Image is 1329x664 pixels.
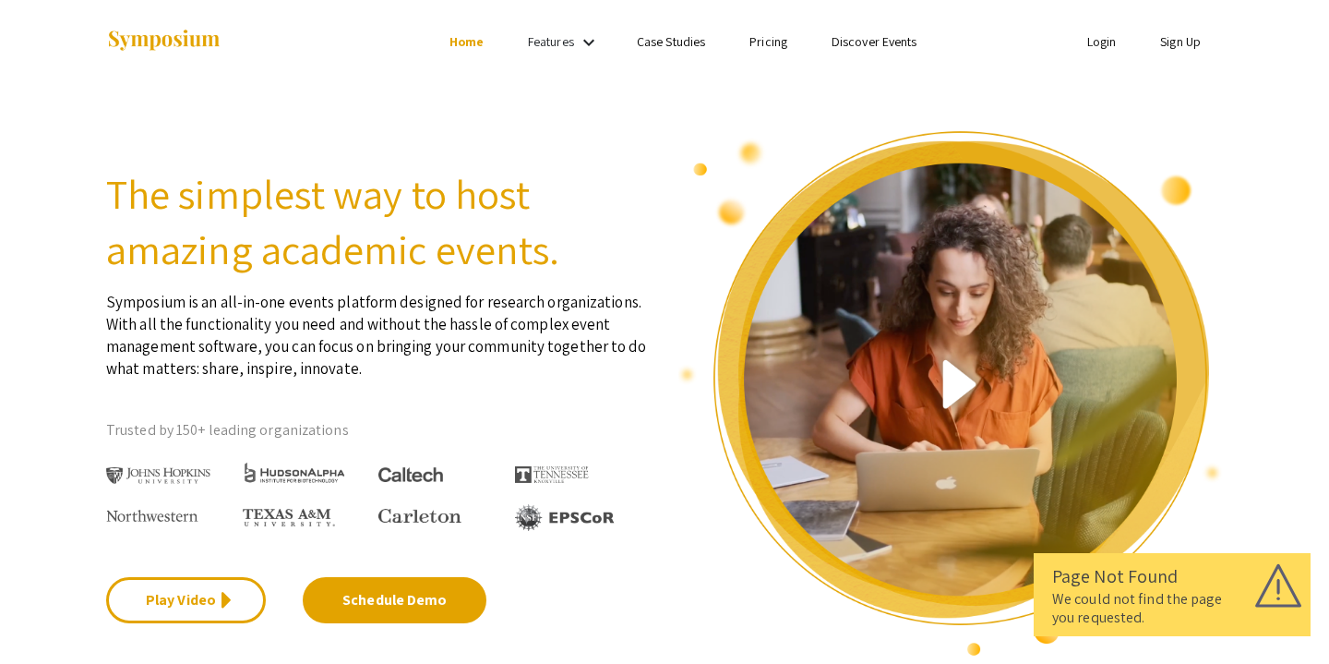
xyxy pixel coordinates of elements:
[106,166,651,277] h2: The simplest way to host amazing academic events.
[528,33,574,50] a: Features
[243,462,347,483] img: HudsonAlpha
[243,509,335,527] img: Texas A&M University
[1160,33,1201,50] a: Sign Up
[1052,562,1292,590] div: Page Not Found
[832,33,917,50] a: Discover Events
[106,277,651,380] p: Symposium is an all-in-one events platform designed for research organizations. With all the func...
[1052,590,1292,627] div: We could not find the page you requested.
[515,466,589,483] img: The University of Tennessee
[637,33,705,50] a: Case Studies
[106,510,198,521] img: Northwestern
[449,33,484,50] a: Home
[106,29,221,54] img: Symposium by ForagerOne
[1087,33,1117,50] a: Login
[303,577,486,623] a: Schedule Demo
[749,33,787,50] a: Pricing
[378,467,443,483] img: Caltech
[106,577,266,623] a: Play Video
[378,509,461,524] img: Carleton
[106,417,651,444] p: Trusted by 150+ leading organizations
[578,31,600,54] mat-icon: Expand Features list
[515,504,617,531] img: EPSCOR
[678,129,1223,658] img: video overview of Symposium
[106,467,210,485] img: Johns Hopkins University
